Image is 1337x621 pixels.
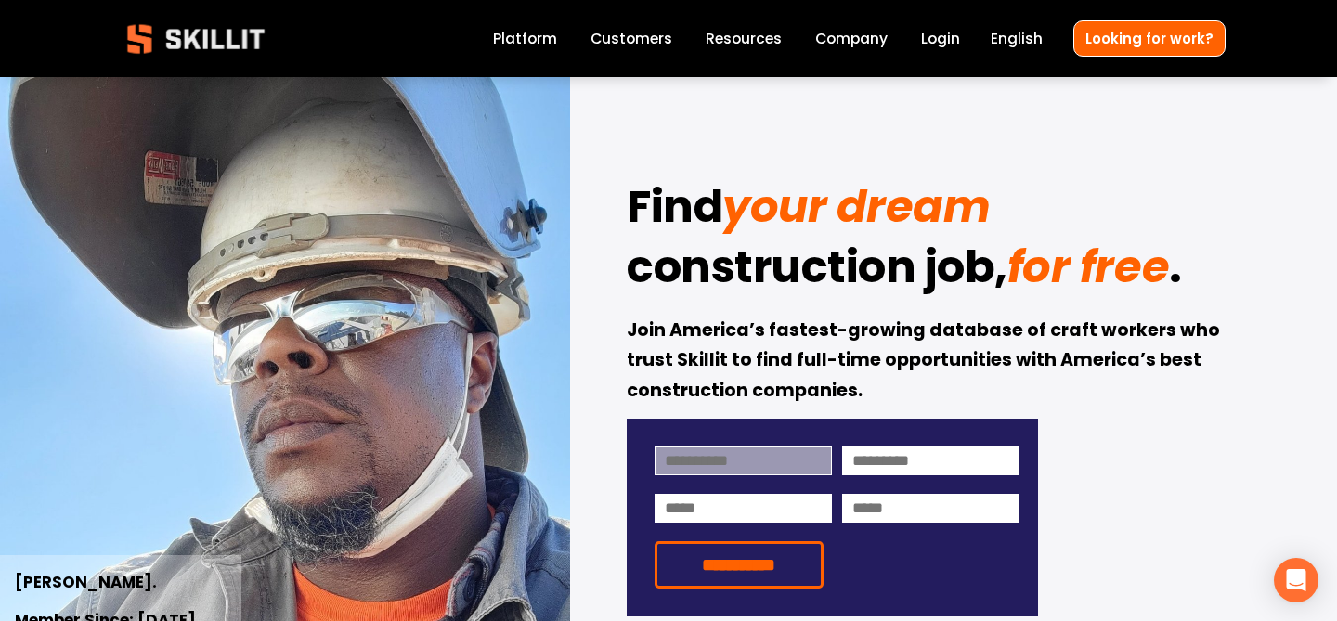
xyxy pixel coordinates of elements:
strong: construction job, [627,233,1007,309]
span: Resources [706,28,782,49]
a: Login [921,26,960,51]
div: Open Intercom Messenger [1274,558,1318,602]
img: Skillit [111,11,280,67]
em: for free [1007,236,1169,298]
strong: Find [627,173,722,249]
div: language picker [991,26,1043,51]
a: Platform [493,26,557,51]
a: folder dropdown [706,26,782,51]
em: your dream [722,175,990,238]
span: English [991,28,1043,49]
a: Looking for work? [1073,20,1226,57]
a: Company [815,26,888,51]
strong: Join America’s fastest-growing database of craft workers who trust Skillit to find full-time oppo... [627,317,1224,408]
a: Customers [591,26,672,51]
strong: . [1169,233,1182,309]
strong: [PERSON_NAME]. [15,570,157,597]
